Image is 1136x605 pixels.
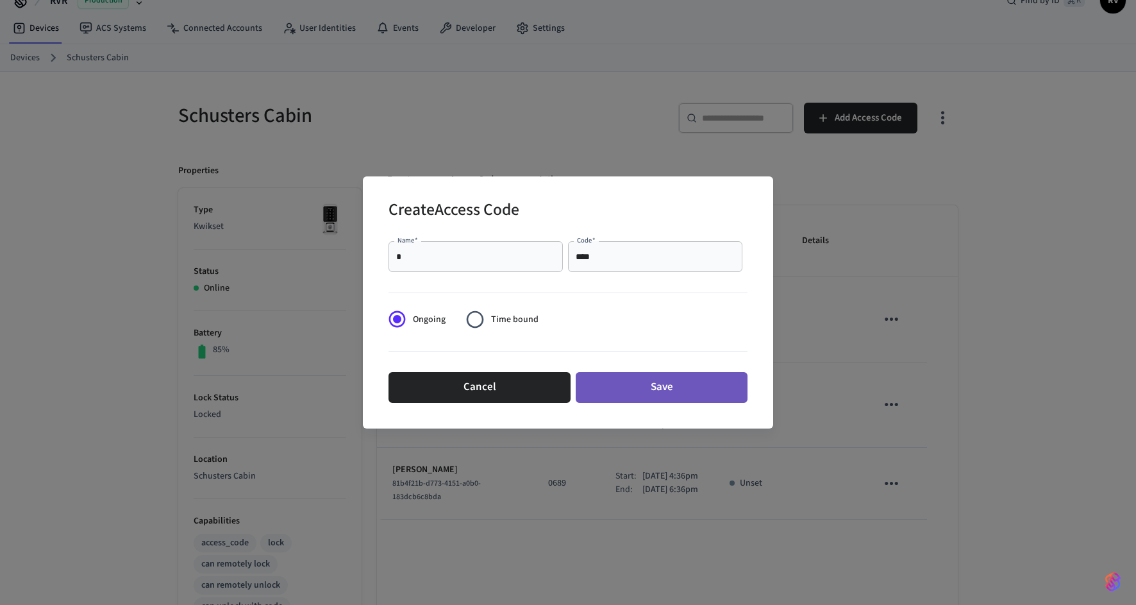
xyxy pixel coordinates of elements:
[397,235,418,245] label: Name
[491,313,539,327] span: Time bound
[576,372,748,403] button: Save
[388,192,519,231] h2: Create Access Code
[1105,572,1121,592] img: SeamLogoGradient.69752ec5.svg
[413,313,446,327] span: Ongoing
[388,372,571,403] button: Cancel
[577,235,596,245] label: Code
